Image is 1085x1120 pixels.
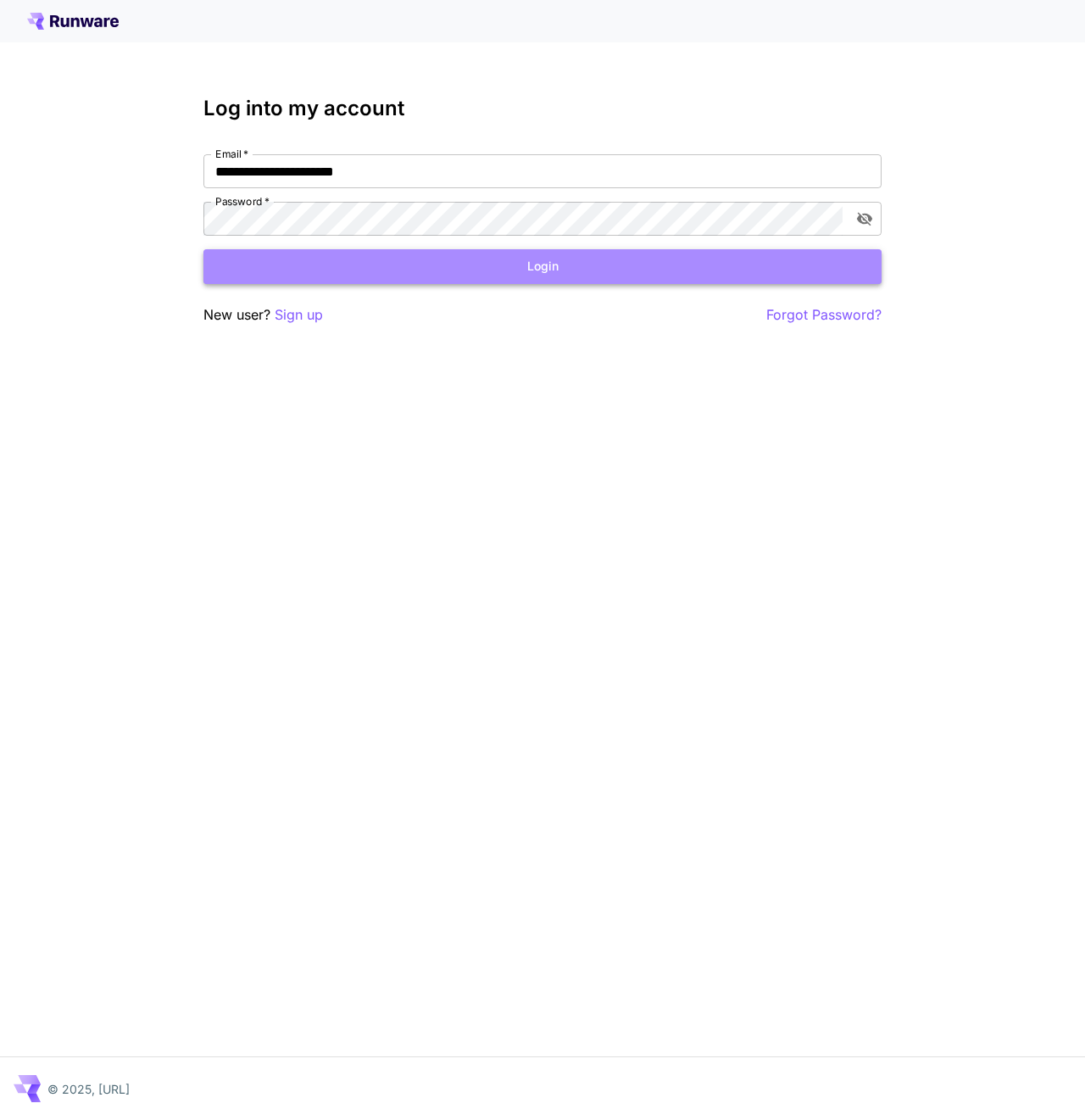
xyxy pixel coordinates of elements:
button: Sign up [275,304,323,326]
p: New user? [203,304,323,326]
button: Login [203,249,882,284]
button: Forgot Password? [766,304,882,326]
p: © 2025, [URL] [47,1080,130,1098]
button: toggle password visibility [849,203,880,234]
h3: Log into my account [203,97,882,120]
label: Email [215,147,248,161]
label: Password [215,194,270,209]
